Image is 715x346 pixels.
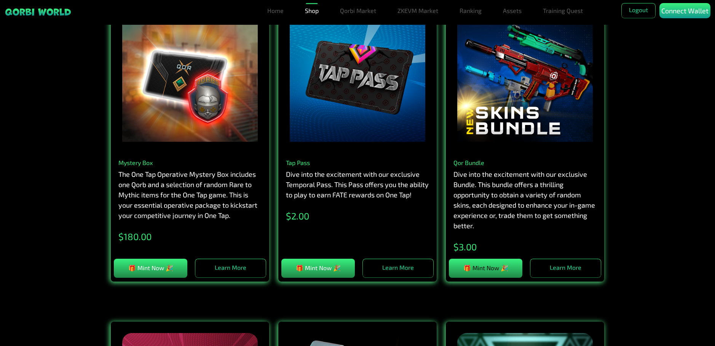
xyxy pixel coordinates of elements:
a: Ranking [456,3,485,18]
p: Dive into the excitement with our exclusive Bundle. This bundle offers a thrilling opportunity to... [453,169,597,231]
button: 🎁 Mint Now 🎉 [449,259,522,278]
a: Training Quest [540,3,586,18]
div: $ 180 .00 [118,230,262,241]
a: ZKEVM Market [394,3,441,18]
div: $ 3 .00 [453,240,597,251]
p: Dive into the excitement with our exclusive Temporal Pass. This Pass offers you the ability to pl... [286,169,429,200]
a: Learn More [195,259,266,278]
img: sticky brand-logo [5,8,72,16]
p: The One Tap Operative Mystery Box includes one Qorb and a selection of random Rare to Mythic item... [118,169,262,221]
button: 🎁 Mint Now 🎉 [114,259,187,278]
button: 🎁 Mint Now 🎉 [281,259,355,278]
a: Assets [500,3,525,18]
div: $ 2 .00 [286,209,429,221]
h4: Mystery Box [118,159,262,166]
a: Learn More [362,259,434,278]
a: Home [264,3,287,18]
p: Connect Wallet [661,6,709,16]
h4: Qor Bundle [453,159,597,166]
a: Shop [302,3,322,18]
a: Qorbi Market [337,3,379,18]
h4: Tap Pass [286,159,429,166]
a: Learn More [530,259,601,278]
button: Logout [621,3,656,18]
